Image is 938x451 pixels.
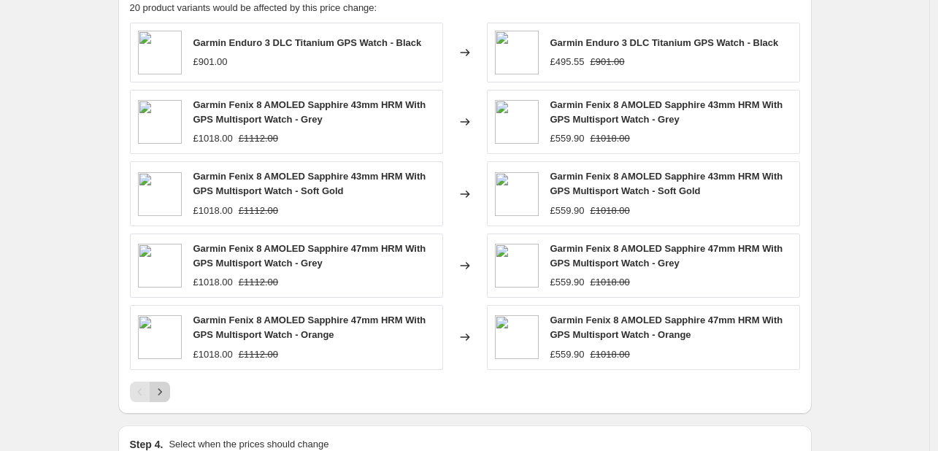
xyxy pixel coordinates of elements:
div: £559.90 [550,275,585,290]
img: Garmin-Fenix-8-AMOLED-47mm-Watch-010-02904-21_80x.jpg [495,244,539,288]
button: Next [150,382,170,402]
strike: £1112.00 [239,204,278,218]
span: Garmin Fenix 8 AMOLED Sapphire 47mm HRM With GPS Multisport Watch - Orange [550,315,783,340]
span: Garmin Fenix 8 AMOLED Sapphire 43mm HRM With GPS Multisport Watch - Soft Gold [193,171,426,196]
span: Garmin Enduro 3 DLC Titanium GPS Watch - Black [550,37,779,48]
img: Garmin-Fenix-8-AMOLED-42mm-Watch-010-02903-11_80x.jpg [495,172,539,216]
div: £495.55 [550,55,585,69]
span: Garmin Fenix 8 AMOLED Sapphire 43mm HRM With GPS Multisport Watch - Soft Gold [550,171,783,196]
strike: £1018.00 [591,204,630,218]
strike: £1018.00 [591,275,630,290]
img: Garmin-Enduro-3-Watch-010-02751-01_80x.jpg [138,31,182,74]
strike: £901.00 [591,55,625,69]
div: £1018.00 [193,131,233,146]
div: £559.90 [550,347,585,362]
strike: £1112.00 [239,131,278,146]
img: Garmin-Fenix-8-AMOLED-47mm-Watch-010-02904-11_80x.jpg [138,315,182,359]
div: £901.00 [193,55,228,69]
span: Garmin Fenix 8 AMOLED Sapphire 47mm HRM With GPS Multisport Watch - Grey [550,243,783,269]
img: Garmin-Fenix-8-AMOLED-42mm-Watch-010-02903-11_80x.jpg [138,172,182,216]
div: £1018.00 [193,204,233,218]
img: Garmin-Fenix-8-AMOLED-47mm-Watch-010-02904-21_80x.jpg [138,244,182,288]
img: Garmin-Enduro-3-Watch-010-02751-01_80x.jpg [495,31,539,74]
div: £559.90 [550,131,585,146]
span: Garmin Fenix 8 AMOLED Sapphire 43mm HRM With GPS Multisport Watch - Grey [193,99,426,125]
img: Garmin-Fenix-8-AMOLED-43mm-Watch-010-02903-21_80x.jpg [495,100,539,144]
span: Garmin Fenix 8 AMOLED Sapphire 47mm HRM With GPS Multisport Watch - Grey [193,243,426,269]
span: Garmin Fenix 8 AMOLED Sapphire 47mm HRM With GPS Multisport Watch - Orange [193,315,426,340]
img: Garmin-Fenix-8-AMOLED-43mm-Watch-010-02903-21_80x.jpg [138,100,182,144]
strike: £1112.00 [239,347,278,362]
nav: Pagination [130,382,170,402]
span: Garmin Enduro 3 DLC Titanium GPS Watch - Black [193,37,422,48]
strike: £1018.00 [591,131,630,146]
img: Garmin-Fenix-8-AMOLED-47mm-Watch-010-02904-11_80x.jpg [495,315,539,359]
span: Garmin Fenix 8 AMOLED Sapphire 43mm HRM With GPS Multisport Watch - Grey [550,99,783,125]
strike: £1112.00 [239,275,278,290]
div: £1018.00 [193,347,233,362]
div: £1018.00 [193,275,233,290]
span: 20 product variants would be affected by this price change: [130,2,377,13]
div: £559.90 [550,204,585,218]
strike: £1018.00 [591,347,630,362]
